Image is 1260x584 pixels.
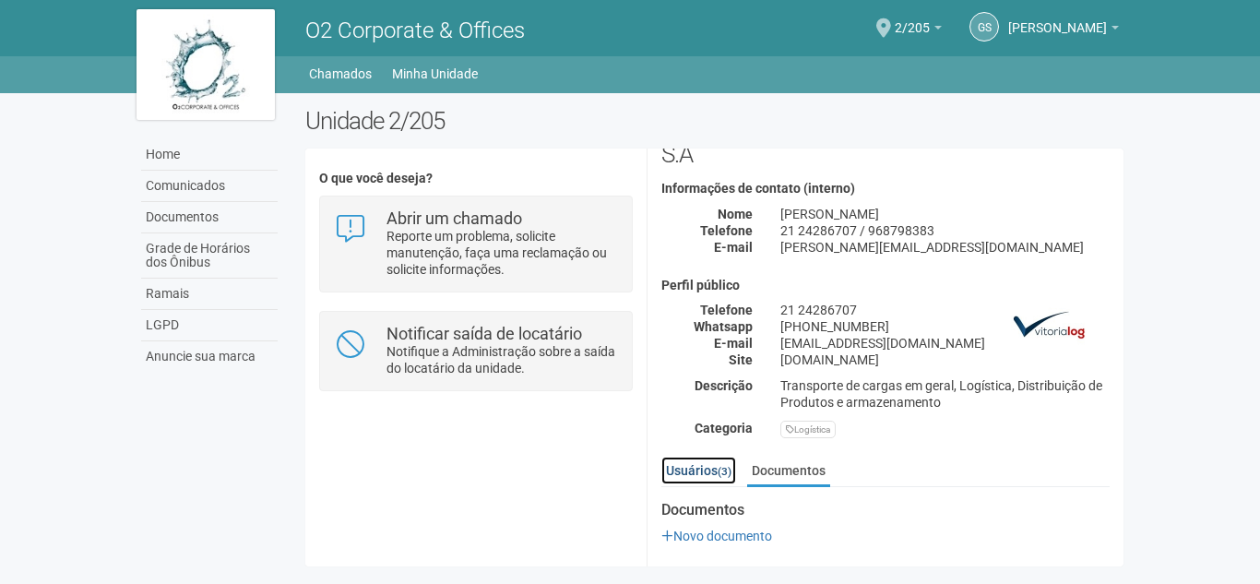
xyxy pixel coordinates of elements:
a: Home [141,139,278,171]
a: Anuncie sua marca [141,341,278,372]
a: Notificar saída de locatário Notifique a Administração sobre a saída do locatário da unidade. [334,326,617,376]
a: Chamados [309,61,372,87]
h4: O que você deseja? [319,172,632,185]
h2: Unidade 2/205 [305,107,1123,135]
strong: Site [729,352,753,367]
span: Gilberto Stiebler Filho [1008,3,1107,35]
small: (3) [718,465,731,478]
div: [PERSON_NAME] [767,206,1123,222]
div: [PHONE_NUMBER] [767,318,1123,335]
h4: Informações de contato (interno) [661,182,1110,196]
img: logo.jpg [137,9,275,120]
strong: Nome [718,207,753,221]
div: 21 24286707 / 968798383 [767,222,1123,239]
h4: Perfil público [661,279,1110,292]
a: LGPD [141,310,278,341]
a: Abrir um chamado Reporte um problema, solicite manutenção, faça uma reclamação ou solicite inform... [334,210,617,278]
strong: Categoria [695,421,753,435]
div: [PERSON_NAME][EMAIL_ADDRESS][DOMAIN_NAME] [767,239,1123,256]
span: O2 Corporate & Offices [305,18,525,43]
strong: Notificar saída de locatário [386,324,582,343]
p: Reporte um problema, solicite manutenção, faça uma reclamação ou solicite informações. [386,228,618,278]
a: Grade de Horários dos Ônibus [141,233,278,279]
a: Minha Unidade [392,61,478,87]
p: Notifique a Administração sobre a saída do locatário da unidade. [386,343,618,376]
a: Documentos [747,457,830,487]
img: business.png [1004,279,1096,371]
a: [PERSON_NAME] [1008,23,1119,38]
a: Novo documento [661,529,772,543]
a: Usuários(3) [661,457,736,484]
span: 2/205 [895,3,930,35]
div: [DOMAIN_NAME] [767,352,1123,368]
a: Comunicados [141,171,278,202]
strong: E-mail [714,336,753,351]
strong: Abrir um chamado [386,209,522,228]
div: [EMAIL_ADDRESS][DOMAIN_NAME] [767,335,1123,352]
strong: E-mail [714,240,753,255]
a: GS [969,12,999,42]
div: 21 24286707 [767,302,1123,318]
strong: Telefone [700,303,753,317]
strong: Documentos [661,502,1110,518]
a: 2/205 [895,23,942,38]
strong: Descrição [695,378,753,393]
a: Ramais [141,279,278,310]
div: Transporte de cargas em geral, Logística, Distribuição de Produtos e armazenamento [767,377,1123,411]
strong: Whatsapp [694,319,753,334]
strong: Telefone [700,223,753,238]
div: Logística [780,421,836,438]
a: Documentos [141,202,278,233]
